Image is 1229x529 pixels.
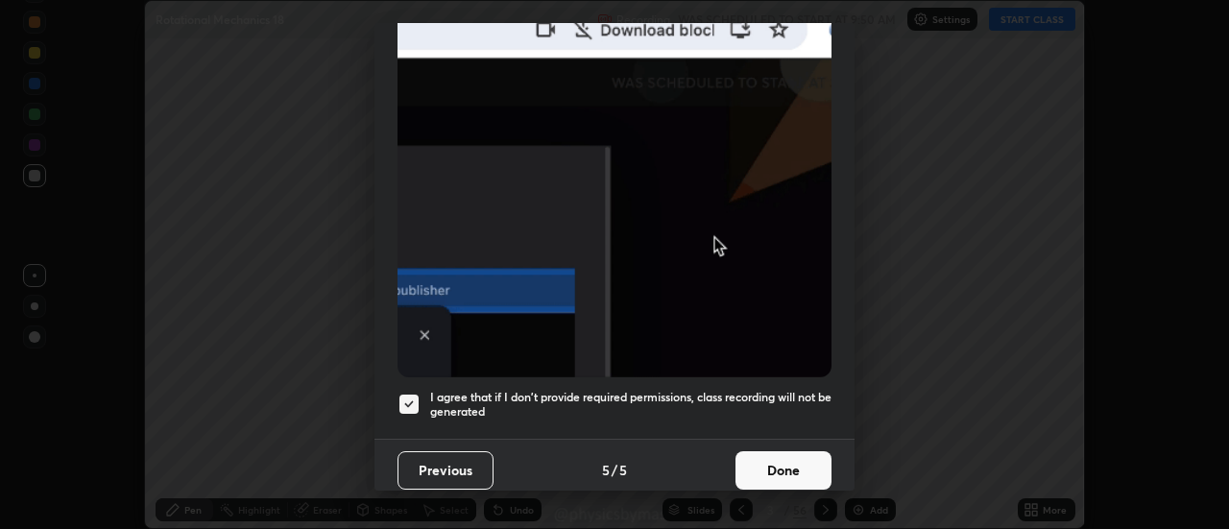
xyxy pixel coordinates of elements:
[398,451,494,490] button: Previous
[735,451,831,490] button: Done
[619,460,627,480] h4: 5
[612,460,617,480] h4: /
[430,390,831,420] h5: I agree that if I don't provide required permissions, class recording will not be generated
[602,460,610,480] h4: 5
